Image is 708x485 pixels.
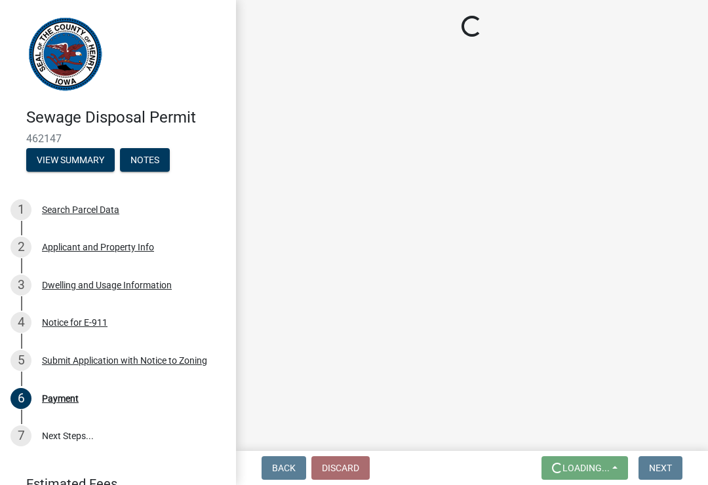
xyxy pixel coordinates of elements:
[10,312,31,333] div: 4
[26,14,104,94] img: Henry County, Iowa
[42,242,154,252] div: Applicant and Property Info
[541,456,628,480] button: Loading...
[10,199,31,220] div: 1
[26,108,226,127] h4: Sewage Disposal Permit
[10,425,31,446] div: 7
[311,456,370,480] button: Discard
[42,281,172,290] div: Dwelling and Usage Information
[26,148,115,172] button: View Summary
[120,148,170,172] button: Notes
[262,456,306,480] button: Back
[42,318,108,327] div: Notice for E-911
[10,388,31,409] div: 6
[639,456,682,480] button: Next
[42,205,119,214] div: Search Parcel Data
[272,463,296,473] span: Back
[26,155,115,166] wm-modal-confirm: Summary
[42,394,79,403] div: Payment
[562,463,610,473] span: Loading...
[42,356,207,365] div: Submit Application with Notice to Zoning
[26,132,210,145] span: 462147
[10,350,31,371] div: 5
[10,237,31,258] div: 2
[10,275,31,296] div: 3
[649,463,672,473] span: Next
[120,155,170,166] wm-modal-confirm: Notes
